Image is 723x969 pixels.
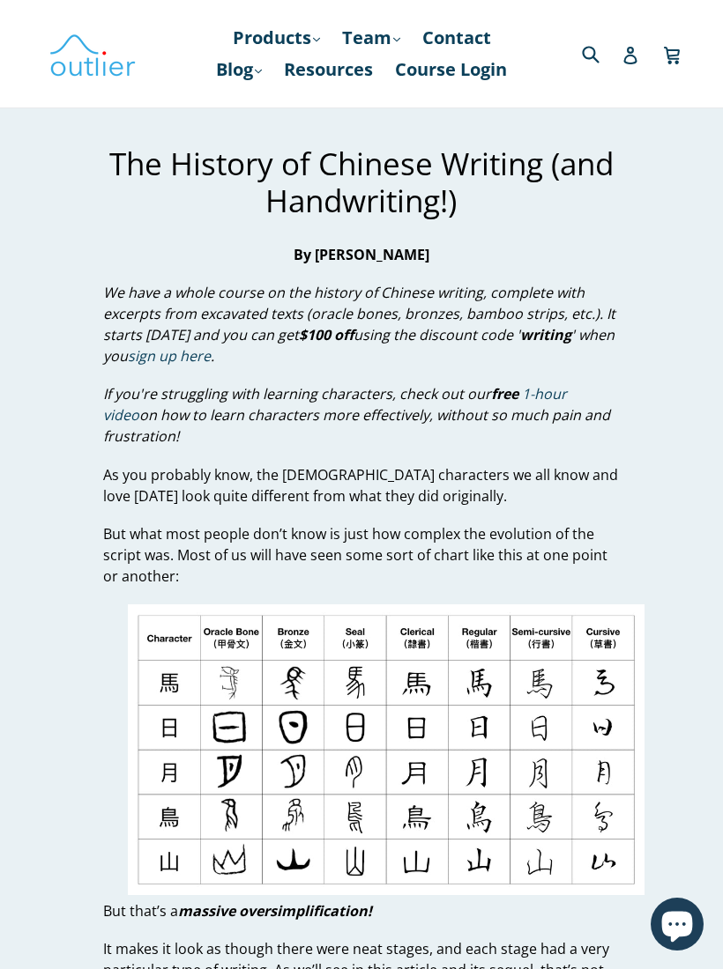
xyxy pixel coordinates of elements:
[386,54,516,85] a: Course Login
[333,22,409,54] a: Team
[128,604,645,895] img: overly simplified evolution of the Chinese writing system
[103,283,615,366] span: We have a whole course on the history of Chinese writing, complete with excerpts from excavated t...
[414,22,500,54] a: Contact
[103,901,178,921] span: But that’s a
[103,384,610,446] span: If you're struggling with learning characters, check out our on how to learn characters more effe...
[109,143,614,221] span: The History of Chinese Writing (and Handwriting!)
[103,524,607,586] span: But what most people don’t know is just how complex the evolution of the script was. Most of us w...
[275,54,382,85] a: Resources
[103,465,618,506] span: As you probably know, the [DEMOGRAPHIC_DATA] characters we all know and love [DATE] look quite di...
[48,28,137,79] img: Outlier Linguistics
[578,35,626,71] input: Search
[224,22,329,54] a: Products
[520,325,571,344] strong: writing
[178,901,372,921] i: massive oversimplification!
[294,245,429,264] strong: By [PERSON_NAME]
[128,346,211,366] a: sign up here
[103,384,567,425] a: 1-hour video
[645,898,709,955] inbox-online-store-chat: Shopify online store chat
[207,54,271,85] a: Blog
[491,384,518,403] strong: free
[299,325,354,344] strong: $100 off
